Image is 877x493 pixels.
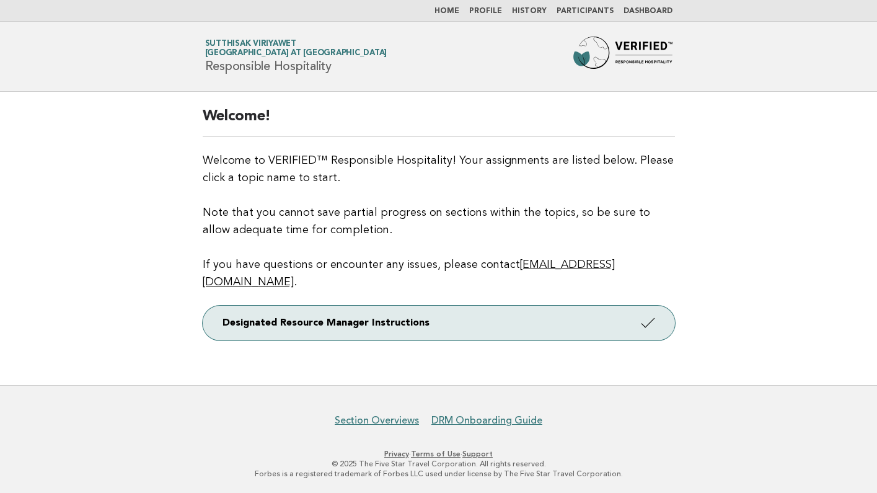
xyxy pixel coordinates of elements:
[573,37,672,76] img: Forbes Travel Guide
[59,449,818,459] p: · ·
[335,414,419,427] a: Section Overviews
[462,450,493,458] a: Support
[431,414,542,427] a: DRM Onboarding Guide
[624,7,672,15] a: Dashboard
[434,7,459,15] a: Home
[411,450,461,458] a: Terms of Use
[59,469,818,479] p: Forbes is a registered trademark of Forbes LLC used under license by The Five Star Travel Corpora...
[205,40,387,73] h1: Responsible Hospitality
[59,459,818,469] p: © 2025 The Five Star Travel Corporation. All rights reserved.
[557,7,614,15] a: Participants
[203,306,675,340] a: Designated Resource Manager Instructions
[469,7,502,15] a: Profile
[203,152,675,291] p: Welcome to VERIFIED™ Responsible Hospitality! Your assignments are listed below. Please click a t...
[384,450,409,458] a: Privacy
[512,7,547,15] a: History
[203,107,675,137] h2: Welcome!
[205,50,387,58] span: [GEOGRAPHIC_DATA] at [GEOGRAPHIC_DATA]
[205,40,387,57] a: Sutthisak Viriyawet[GEOGRAPHIC_DATA] at [GEOGRAPHIC_DATA]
